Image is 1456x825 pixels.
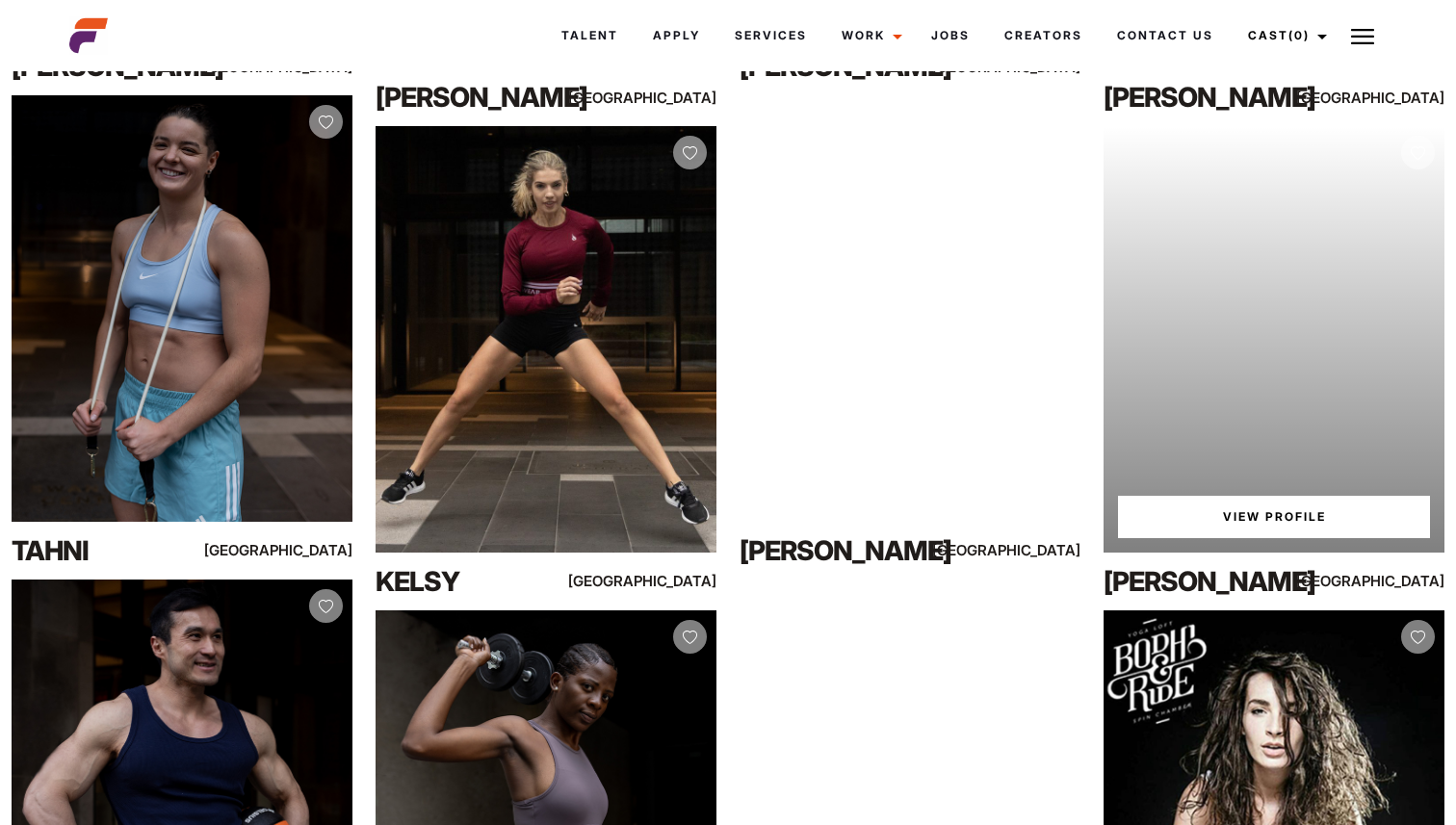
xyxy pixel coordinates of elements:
[1351,25,1374,48] img: Burger icon
[1118,496,1430,538] a: View Carson'sProfile
[1104,78,1308,116] div: [PERSON_NAME]
[717,10,824,62] a: Services
[250,538,352,562] div: [GEOGRAPHIC_DATA]
[1288,28,1310,42] span: (0)
[1104,562,1308,601] div: [PERSON_NAME]
[740,531,944,570] div: [PERSON_NAME]
[376,562,580,601] div: Kelsy
[978,538,1080,562] div: [GEOGRAPHIC_DATA]
[1342,569,1444,593] div: [GEOGRAPHIC_DATA]
[1231,10,1339,62] a: Cast(0)
[824,10,914,62] a: Work
[544,10,636,62] a: Talent
[69,16,108,55] img: cropped-aefm-brand-fav-22-square.png
[614,86,716,110] div: [GEOGRAPHIC_DATA]
[987,10,1100,62] a: Creators
[914,10,987,62] a: Jobs
[636,10,717,62] a: Apply
[376,78,580,116] div: [PERSON_NAME]
[1100,10,1231,62] a: Contact Us
[1342,86,1444,110] div: [GEOGRAPHIC_DATA]
[614,569,716,593] div: [GEOGRAPHIC_DATA]
[12,531,216,570] div: Tahni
